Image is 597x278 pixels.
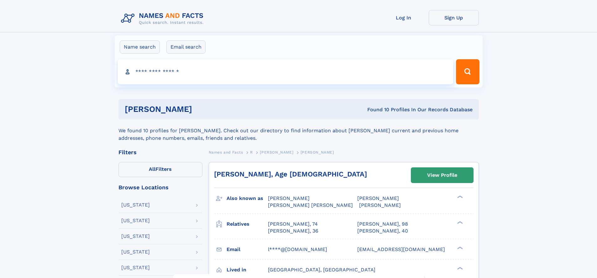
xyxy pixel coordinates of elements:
button: Search Button [456,59,479,84]
div: [US_STATE] [121,234,150,239]
h3: Relatives [227,219,268,229]
h1: [PERSON_NAME] [125,105,280,113]
label: Name search [120,40,160,54]
div: [US_STATE] [121,202,150,207]
div: ❯ [456,266,463,270]
div: View Profile [427,168,457,182]
span: [PERSON_NAME] [301,150,334,155]
a: Log In [379,10,429,25]
span: [PERSON_NAME] [357,195,399,201]
span: [PERSON_NAME] [260,150,293,155]
div: [US_STATE] [121,265,150,270]
div: ❯ [456,220,463,224]
span: All [149,166,155,172]
h3: Email [227,244,268,255]
label: Email search [166,40,206,54]
a: Sign Up [429,10,479,25]
div: [US_STATE] [121,218,150,223]
a: Names and Facts [209,148,243,156]
div: ❯ [456,246,463,250]
h3: Also known as [227,193,268,204]
a: [PERSON_NAME], 40 [357,228,408,234]
div: We found 10 profiles for [PERSON_NAME]. Check out our directory to find information about [PERSON... [118,119,479,142]
a: [PERSON_NAME], 98 [357,221,408,228]
input: search input [118,59,453,84]
span: [GEOGRAPHIC_DATA], [GEOGRAPHIC_DATA] [268,267,375,273]
span: [PERSON_NAME] [268,195,310,201]
span: [EMAIL_ADDRESS][DOMAIN_NAME] [357,246,445,252]
img: Logo Names and Facts [118,10,209,27]
h3: Lived in [227,265,268,275]
label: Filters [118,162,202,177]
a: [PERSON_NAME] [260,148,293,156]
a: [PERSON_NAME], Age [DEMOGRAPHIC_DATA] [214,170,367,178]
div: Filters [118,149,202,155]
a: R [250,148,253,156]
div: Browse Locations [118,185,202,190]
div: [US_STATE] [121,249,150,254]
div: Found 10 Profiles In Our Records Database [280,106,473,113]
span: R [250,150,253,155]
span: [PERSON_NAME] [PERSON_NAME] [268,202,353,208]
a: [PERSON_NAME], 36 [268,228,318,234]
a: [PERSON_NAME], 74 [268,221,318,228]
div: ❯ [456,195,463,199]
a: View Profile [411,168,473,183]
span: [PERSON_NAME] [359,202,401,208]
